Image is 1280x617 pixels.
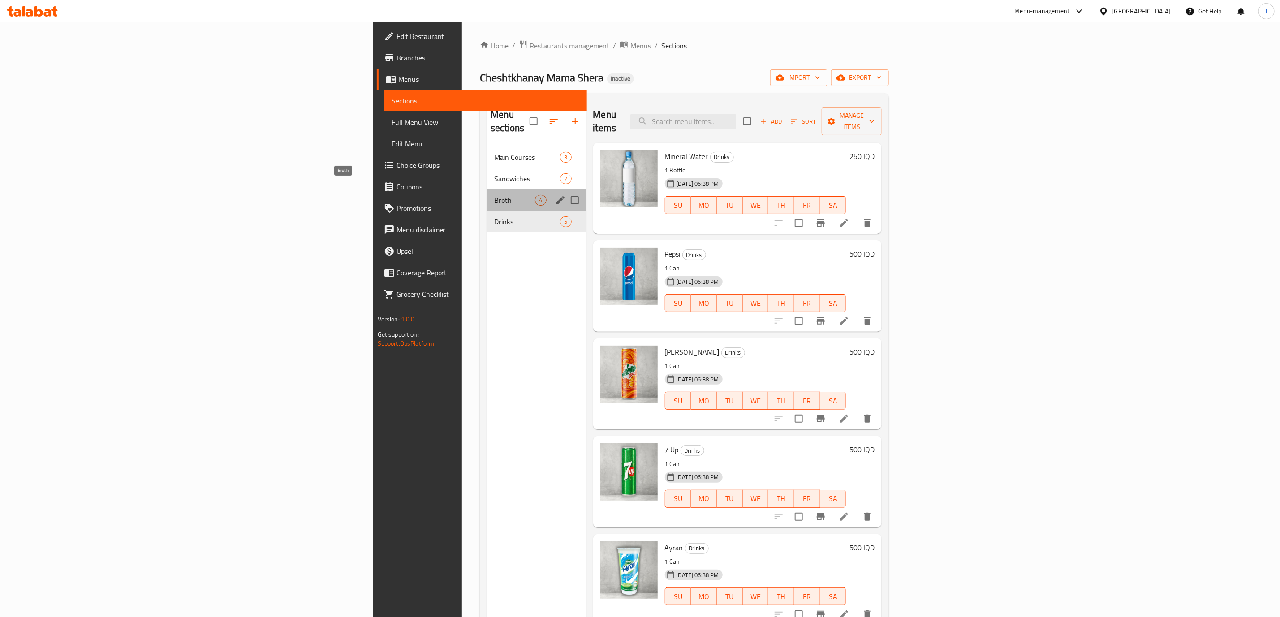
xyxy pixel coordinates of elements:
[665,587,691,605] button: SU
[396,203,580,214] span: Promotions
[694,199,713,212] span: MO
[396,160,580,171] span: Choice Groups
[824,199,843,212] span: SA
[1266,6,1267,16] span: l
[743,490,769,508] button: WE
[377,219,587,240] a: Menu disclaimer
[398,74,580,85] span: Menus
[798,394,817,407] span: FR
[789,409,808,428] span: Select to update
[857,506,878,527] button: delete
[396,246,580,257] span: Upsell
[673,180,723,188] span: [DATE] 06:38 PM
[665,556,846,567] p: 1 Can
[857,408,878,429] button: delete
[600,346,658,403] img: Mirinda Orange
[620,40,651,51] a: Menus
[377,262,587,283] a: Coverage Report
[600,248,658,305] img: Pepsi
[384,133,587,154] a: Edit Menu
[849,443,875,456] h6: 500 IQD
[768,490,794,508] button: TH
[768,196,794,214] button: TH
[794,196,820,214] button: FR
[824,492,843,505] span: SA
[717,490,743,508] button: TU
[665,360,846,372] p: 1 Can
[694,492,713,505] span: MO
[560,153,571,162] span: 3
[839,413,849,424] a: Edit menu item
[711,152,733,162] span: Drinks
[738,112,757,131] span: Select section
[384,111,587,133] a: Full Menu View
[820,587,846,605] button: SA
[600,541,658,599] img: Ayran
[378,338,435,349] a: Support.OpsPlatform
[565,111,586,132] button: Add section
[721,347,745,358] div: Drinks
[669,199,688,212] span: SU
[392,95,580,106] span: Sections
[665,165,846,176] p: 1 Bottle
[377,154,587,176] a: Choice Groups
[487,189,586,211] div: Broth4edit
[798,199,817,212] span: FR
[600,150,658,207] img: Mineral Water
[543,111,565,132] span: Sort sections
[824,394,843,407] span: SA
[524,112,543,131] span: Select all sections
[661,40,687,51] span: Sections
[669,297,688,310] span: SU
[857,212,878,234] button: delete
[789,507,808,526] span: Select to update
[682,249,706,260] div: Drinks
[665,294,691,312] button: SU
[759,116,783,127] span: Add
[691,587,717,605] button: MO
[798,590,817,603] span: FR
[849,346,875,358] h6: 500 IQD
[691,490,717,508] button: MO
[683,250,706,260] span: Drinks
[377,176,587,197] a: Coupons
[694,590,713,603] span: MO
[378,329,419,340] span: Get support on:
[743,587,769,605] button: WE
[720,492,739,505] span: TU
[777,72,820,83] span: import
[535,195,546,206] div: items
[665,490,691,508] button: SU
[743,196,769,214] button: WE
[710,152,734,163] div: Drinks
[829,110,875,133] span: Manage items
[494,152,560,163] span: Main Courses
[494,216,560,227] div: Drinks
[669,394,688,407] span: SU
[722,347,745,358] span: Drinks
[820,392,846,410] button: SA
[746,394,765,407] span: WE
[607,75,634,82] span: Inactive
[665,150,708,163] span: Mineral Water
[673,375,723,384] span: [DATE] 06:38 PM
[822,107,882,135] button: Manage items
[396,52,580,63] span: Branches
[377,240,587,262] a: Upsell
[685,543,708,553] span: Drinks
[480,40,889,51] nav: breadcrumb
[838,72,882,83] span: export
[396,31,580,42] span: Edit Restaurant
[401,313,415,325] span: 1.0.0
[673,473,723,481] span: [DATE] 06:38 PM
[593,108,620,135] h2: Menu items
[607,73,634,84] div: Inactive
[377,47,587,69] a: Branches
[746,297,765,310] span: WE
[665,541,683,554] span: Ayran
[839,218,849,228] a: Edit menu item
[1112,6,1171,16] div: [GEOGRAPHIC_DATA]
[717,392,743,410] button: TU
[789,115,818,129] button: Sort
